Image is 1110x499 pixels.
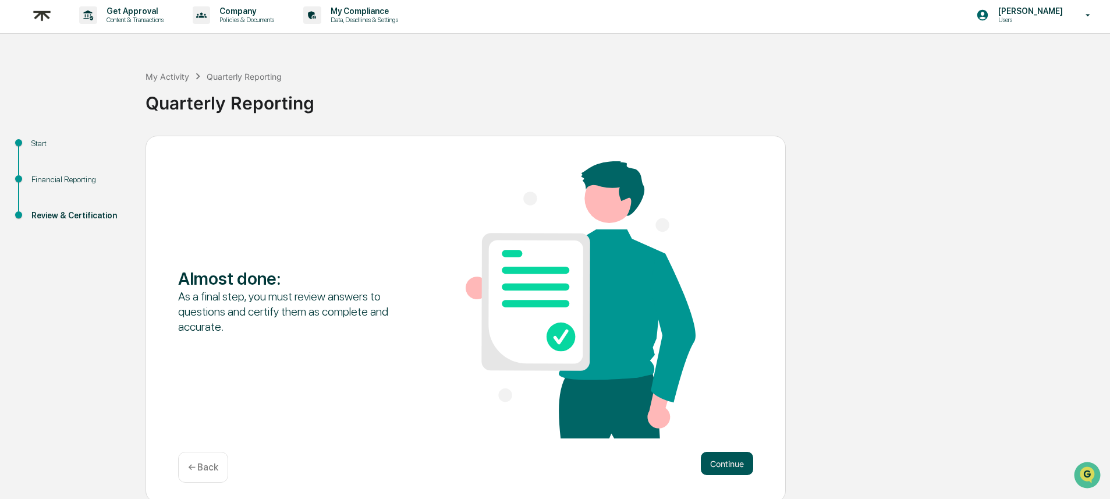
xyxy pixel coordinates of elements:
[28,1,56,30] img: logo
[989,6,1069,16] p: [PERSON_NAME]
[97,6,169,16] p: Get Approval
[97,16,169,24] p: Content & Transactions
[80,142,149,163] a: 🗄️Attestations
[12,89,33,110] img: 1746055101610-c473b297-6a78-478c-a979-82029cc54cd1
[12,170,21,179] div: 🔎
[466,161,696,438] img: Almost done
[84,148,94,157] div: 🗄️
[31,210,127,222] div: Review & Certification
[178,268,408,289] div: Almost done :
[146,83,1104,114] div: Quarterly Reporting
[23,169,73,181] span: Data Lookup
[40,89,191,101] div: Start new chat
[12,148,21,157] div: 🖐️
[96,147,144,158] span: Attestations
[1073,461,1104,492] iframe: Open customer support
[198,93,212,107] button: Start new chat
[701,452,753,475] button: Continue
[146,72,189,82] div: My Activity
[210,16,280,24] p: Policies & Documents
[989,16,1069,24] p: Users
[23,147,75,158] span: Preclearance
[207,72,282,82] div: Quarterly Reporting
[31,174,127,186] div: Financial Reporting
[31,137,127,150] div: Start
[40,101,147,110] div: We're available if you need us!
[188,462,218,473] p: ← Back
[12,24,212,43] p: How can we help?
[82,197,141,206] a: Powered byPylon
[116,197,141,206] span: Pylon
[321,16,404,24] p: Data, Deadlines & Settings
[7,142,80,163] a: 🖐️Preclearance
[321,6,404,16] p: My Compliance
[7,164,78,185] a: 🔎Data Lookup
[178,289,408,334] div: As a final step, you must review answers to questions and certify them as complete and accurate.
[210,6,280,16] p: Company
